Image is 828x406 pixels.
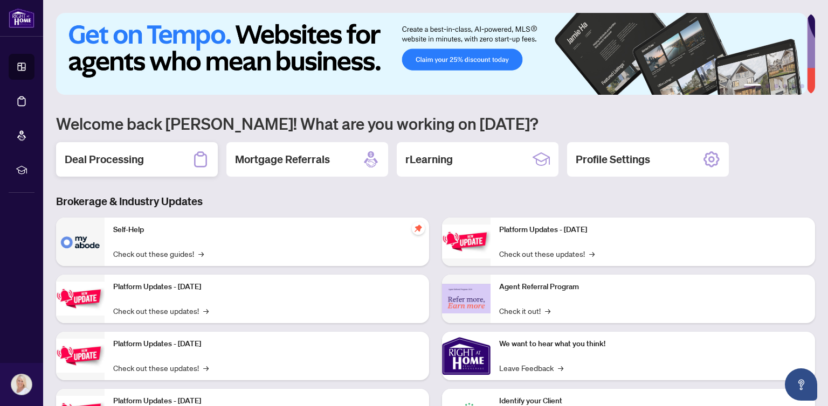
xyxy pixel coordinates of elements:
[203,362,209,374] span: →
[56,282,105,316] img: Platform Updates - September 16, 2025
[198,248,204,260] span: →
[576,152,650,167] h2: Profile Settings
[56,13,807,95] img: Slide 0
[785,368,817,401] button: Open asap
[56,194,815,209] h3: Brokerage & Industry Updates
[203,305,209,317] span: →
[113,338,420,350] p: Platform Updates - [DATE]
[558,362,563,374] span: →
[113,248,204,260] a: Check out these guides!→
[56,339,105,373] img: Platform Updates - July 21, 2025
[442,225,491,258] img: Platform Updates - June 23, 2025
[499,224,806,236] p: Platform Updates - [DATE]
[442,332,491,380] img: We want to hear what you think!
[545,305,550,317] span: →
[113,281,420,293] p: Platform Updates - [DATE]
[499,362,563,374] a: Leave Feedback→
[9,8,34,28] img: logo
[113,362,209,374] a: Check out these updates!→
[412,222,425,235] span: pushpin
[56,218,105,266] img: Self-Help
[589,248,595,260] span: →
[499,281,806,293] p: Agent Referral Program
[113,224,420,236] p: Self-Help
[113,305,209,317] a: Check out these updates!→
[499,248,595,260] a: Check out these updates!→
[774,84,778,88] button: 3
[235,152,330,167] h2: Mortgage Referrals
[744,84,761,88] button: 1
[56,113,815,134] h1: Welcome back [PERSON_NAME]! What are you working on [DATE]?
[791,84,796,88] button: 5
[442,284,491,313] img: Agent Referral Program
[405,152,453,167] h2: rLearning
[11,374,32,395] img: Profile Icon
[765,84,770,88] button: 2
[800,84,804,88] button: 6
[499,338,806,350] p: We want to hear what you think!
[499,305,550,317] a: Check it out!→
[783,84,787,88] button: 4
[65,152,144,167] h2: Deal Processing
